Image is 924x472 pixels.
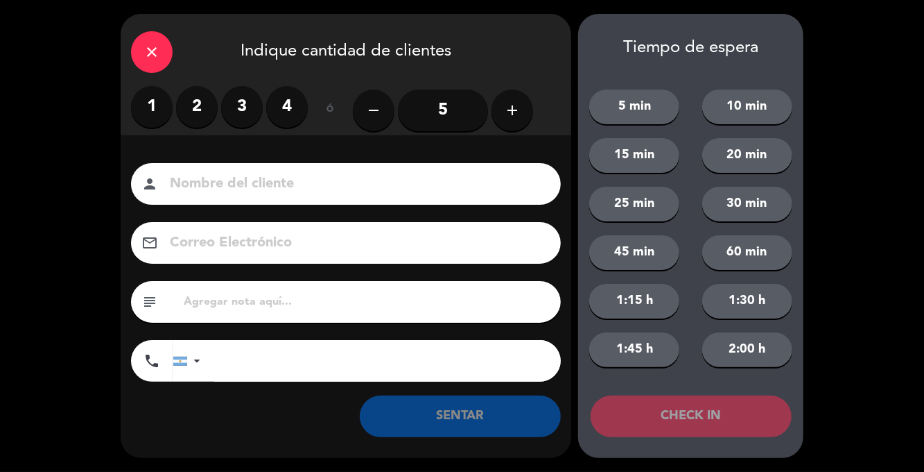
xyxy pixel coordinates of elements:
[143,353,160,369] i: phone
[589,284,679,319] button: 1:15 h
[141,294,158,310] i: subject
[182,292,550,312] input: Agregar nota aquí...
[578,38,803,58] div: Tiempo de espera
[589,90,679,124] button: 5 min
[365,102,382,119] i: remove
[702,284,792,319] button: 1:30 h
[266,86,308,128] label: 4
[702,235,792,270] button: 60 min
[131,86,173,128] label: 1
[504,102,521,119] i: add
[221,86,263,128] label: 3
[353,90,394,131] button: remove
[143,44,160,60] i: close
[173,341,205,381] div: Argentina: +54
[491,90,533,131] button: add
[589,138,679,173] button: 15 min
[702,138,792,173] button: 20 min
[702,332,792,367] button: 2:00 h
[121,14,571,86] div: Indique cantidad de clientes
[308,86,353,135] div: ó
[589,332,679,367] button: 1:45 h
[176,86,218,128] label: 2
[589,235,679,270] button: 45 min
[360,396,561,437] button: SENTAR
[591,396,792,437] button: CHECK IN
[589,187,679,221] button: 25 min
[702,90,792,124] button: 10 min
[141,176,158,192] i: person
[702,187,792,221] button: 30 min
[141,235,158,251] i: email
[168,231,543,255] input: Correo Electrónico
[168,172,543,196] input: Nombre del cliente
